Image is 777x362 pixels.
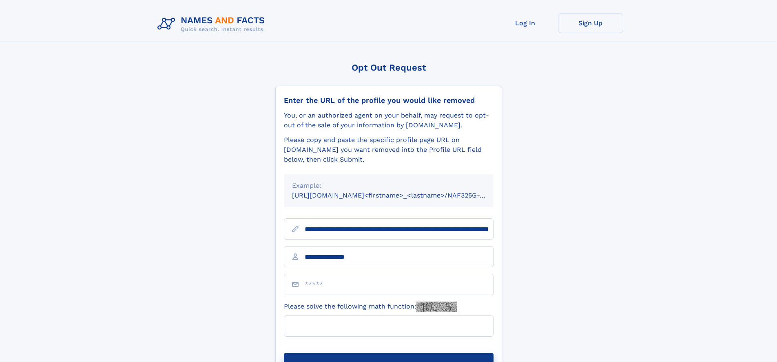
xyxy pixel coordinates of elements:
a: Sign Up [558,13,623,33]
a: Log In [493,13,558,33]
div: Please copy and paste the specific profile page URL on [DOMAIN_NAME] you want removed into the Pr... [284,135,494,164]
div: Enter the URL of the profile you would like removed [284,96,494,105]
small: [URL][DOMAIN_NAME]<firstname>_<lastname>/NAF325G-xxxxxxxx [292,191,509,199]
img: Logo Names and Facts [154,13,272,35]
div: Opt Out Request [275,62,502,73]
div: You, or an authorized agent on your behalf, may request to opt-out of the sale of your informatio... [284,111,494,130]
label: Please solve the following math function: [284,302,457,312]
div: Example: [292,181,485,191]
